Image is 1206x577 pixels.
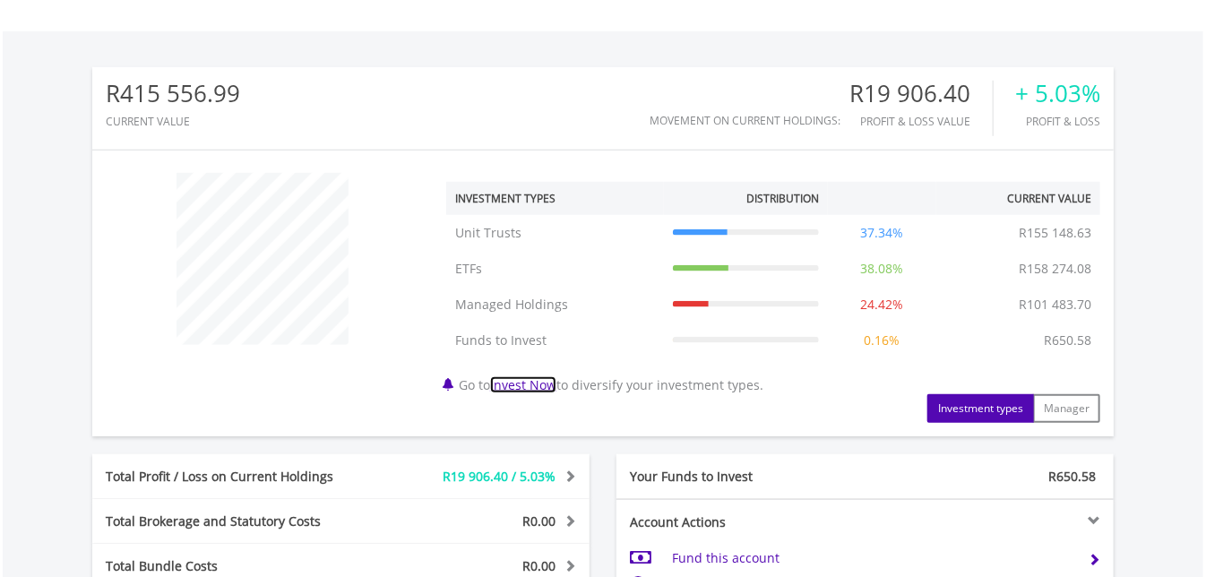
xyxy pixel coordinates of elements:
[106,81,240,107] div: R415 556.99
[92,468,383,486] div: Total Profit / Loss on Current Holdings
[828,287,937,323] td: 24.42%
[446,251,664,287] td: ETFs
[446,182,664,215] th: Investment Types
[92,512,383,530] div: Total Brokerage and Statutory Costs
[849,81,993,107] div: R19 906.40
[443,468,556,485] span: R19 906.40 / 5.03%
[1035,323,1100,358] td: R650.58
[828,215,937,251] td: 37.34%
[446,323,664,358] td: Funds to Invest
[927,394,1034,423] button: Investment types
[433,164,1114,423] div: Go to to diversify your investment types.
[828,323,937,358] td: 0.16%
[522,557,556,574] span: R0.00
[616,513,866,531] div: Account Actions
[1033,394,1100,423] button: Manager
[650,115,840,126] div: Movement on Current Holdings:
[672,545,1074,572] td: Fund this account
[92,557,383,575] div: Total Bundle Costs
[490,376,556,393] a: Invest Now
[616,468,866,486] div: Your Funds to Invest
[936,182,1100,215] th: Current Value
[1010,287,1100,323] td: R101 483.70
[1015,116,1100,127] div: Profit & Loss
[746,191,819,206] div: Distribution
[1048,468,1096,485] span: R650.58
[446,287,664,323] td: Managed Holdings
[1010,215,1100,251] td: R155 148.63
[522,512,556,530] span: R0.00
[1015,81,1100,107] div: + 5.03%
[1010,251,1100,287] td: R158 274.08
[849,116,993,127] div: Profit & Loss Value
[446,215,664,251] td: Unit Trusts
[828,251,937,287] td: 38.08%
[106,116,240,127] div: CURRENT VALUE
